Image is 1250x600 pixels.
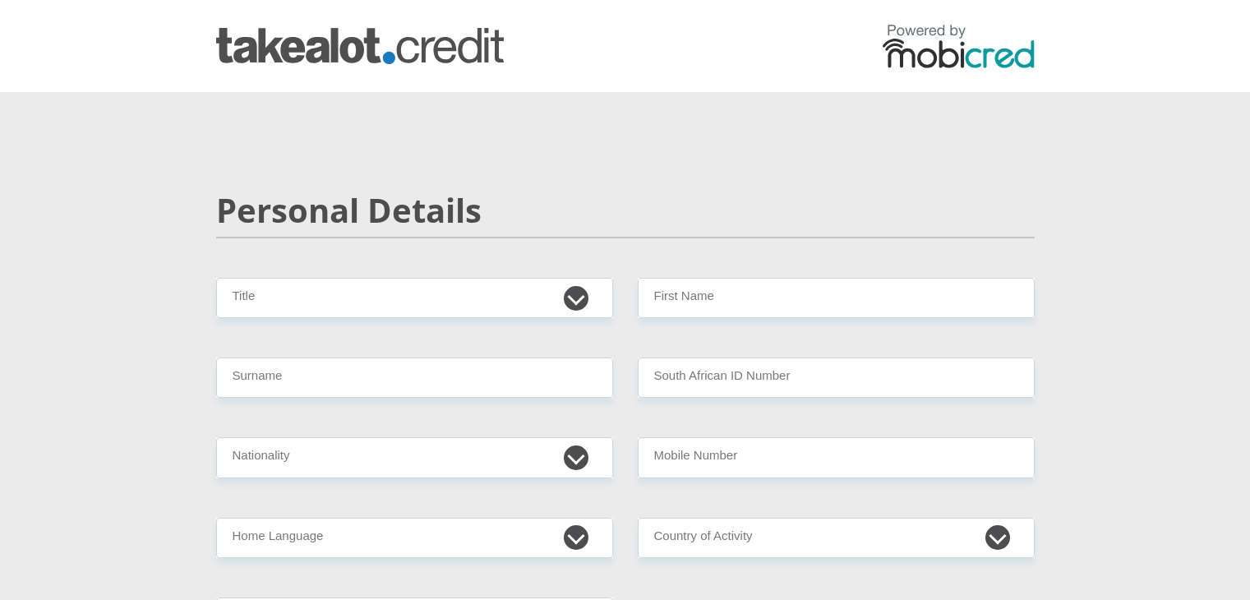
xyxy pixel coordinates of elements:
[216,191,1035,230] h2: Personal Details
[638,358,1035,398] input: ID Number
[883,24,1035,68] img: powered by mobicred logo
[638,278,1035,318] input: First Name
[216,358,613,398] input: Surname
[216,28,504,64] img: takealot_credit logo
[638,437,1035,478] input: Contact Number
